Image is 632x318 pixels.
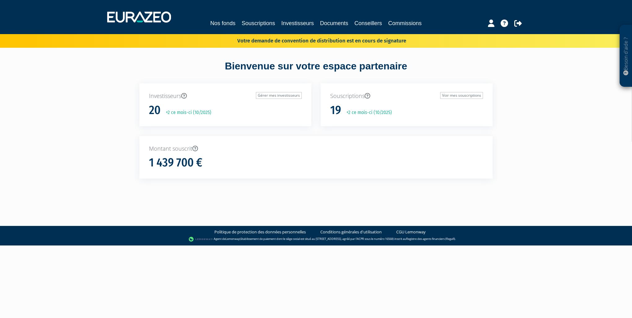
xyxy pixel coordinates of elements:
p: Souscriptions [330,92,483,100]
h1: 19 [330,104,341,117]
p: Votre demande de convention de distribution est en cours de signature [219,36,406,45]
a: Lemonway [226,237,240,241]
a: Documents [320,19,348,28]
p: +2 ce mois-ci (10/2025) [342,109,392,116]
p: +2 ce mois-ci (10/2025) [161,109,211,116]
a: Registre des agents financiers (Regafi) [406,237,455,241]
a: Nos fonds [210,19,235,28]
a: Commissions [388,19,422,28]
div: - Agent de (établissement de paiement dont le siège social est situé au [STREET_ADDRESS], agréé p... [6,236,626,242]
img: logo-lemonway.png [189,236,213,242]
p: Investisseurs [149,92,302,100]
a: CGU Lemonway [396,229,426,235]
p: Besoin d'aide ? [622,28,630,84]
a: Politique de protection des données personnelles [214,229,306,235]
a: Souscriptions [242,19,275,28]
div: Bienvenue sur votre espace partenaire [135,59,497,83]
img: 1732889491-logotype_eurazeo_blanc_rvb.png [107,11,171,23]
p: Montant souscrit [149,145,483,153]
h1: 1 439 700 € [149,156,202,169]
a: Conditions générales d'utilisation [320,229,382,235]
a: Investisseurs [281,19,314,28]
a: Conseillers [354,19,382,28]
a: Voir mes souscriptions [440,92,483,99]
h1: 20 [149,104,160,117]
a: Gérer mes investisseurs [256,92,302,99]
